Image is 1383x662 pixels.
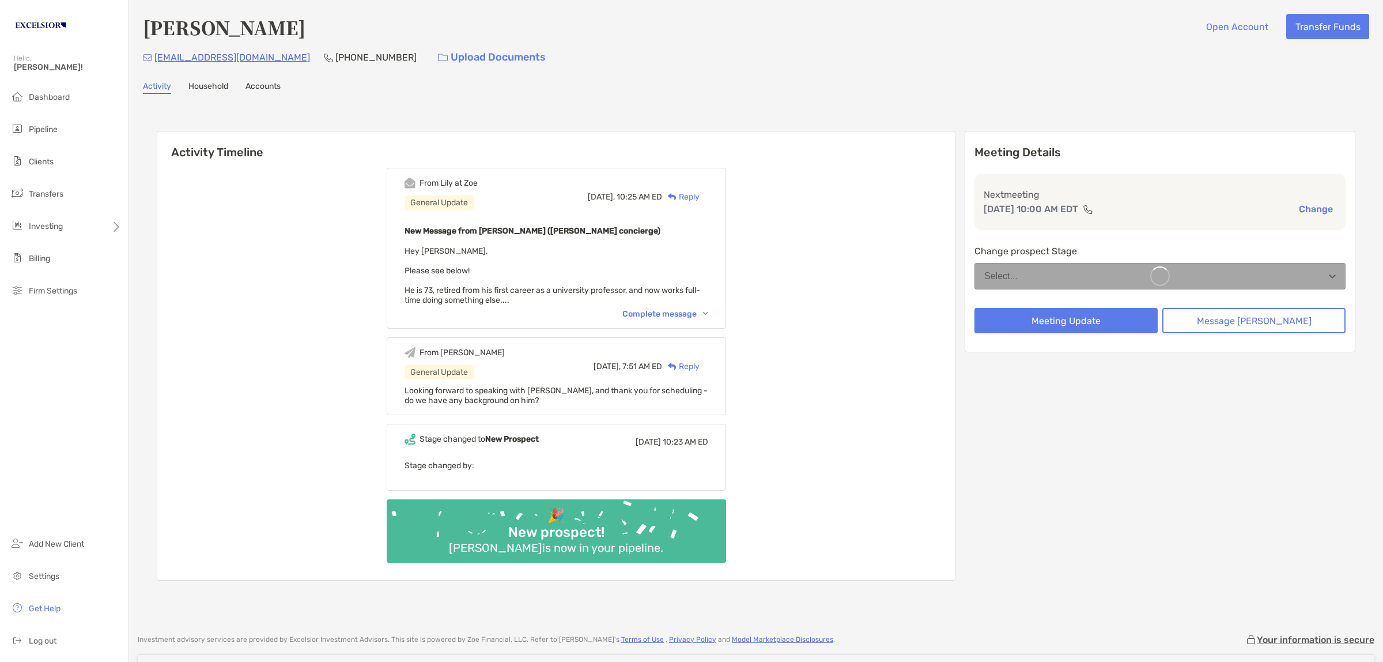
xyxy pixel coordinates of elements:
[387,499,726,553] img: Confetti
[29,286,77,296] span: Firm Settings
[29,221,63,231] span: Investing
[430,45,553,70] a: Upload Documents
[1197,14,1277,39] button: Open Account
[668,193,677,201] img: Reply icon
[420,434,539,444] div: Stage changed to
[405,246,700,305] span: Hey [PERSON_NAME], Please see below! He is 73, retired from his first career as a university prof...
[10,601,24,615] img: get-help icon
[984,187,1336,202] p: Next meeting
[438,54,448,62] img: button icon
[1257,634,1374,645] p: Your information is secure
[420,348,505,358] div: From [PERSON_NAME]
[405,365,474,379] div: General Update
[154,50,310,65] p: [EMAIL_ADDRESS][DOMAIN_NAME]
[29,125,58,134] span: Pipeline
[143,54,152,61] img: Email Icon
[29,157,54,167] span: Clients
[10,89,24,103] img: dashboard icon
[324,53,333,62] img: Phone Icon
[405,386,708,405] span: Looking forward to speaking with [PERSON_NAME], and thank you for scheduling -do we have any back...
[29,604,61,614] span: Get Help
[444,541,668,555] div: [PERSON_NAME] is now in your pipeline.
[143,81,171,94] a: Activity
[662,191,700,203] div: Reply
[10,283,24,297] img: firm-settings icon
[138,635,835,644] p: Investment advisory services are provided by Excelsior Investment Advisors . This site is powered...
[974,244,1346,258] p: Change prospect Stage
[29,254,50,264] span: Billing
[732,635,833,644] a: Model Marketplace Disclosures
[14,62,122,72] span: [PERSON_NAME]!
[622,362,662,371] span: 7:51 AM ED
[405,347,415,358] img: Event icon
[10,569,24,582] img: settings icon
[29,189,63,199] span: Transfers
[420,178,478,188] div: From Lily at Zoe
[984,202,1078,216] p: [DATE] 10:00 AM EDT
[617,192,662,202] span: 10:25 AM ED
[29,636,56,646] span: Log out
[10,122,24,136] img: pipeline icon
[335,50,417,65] p: [PHONE_NUMBER]
[974,308,1158,333] button: Meeting Update
[10,633,24,647] img: logout icon
[485,434,539,444] b: New Prospect
[504,524,609,541] div: New prospect!
[405,226,660,236] b: New Message from [PERSON_NAME] ([PERSON_NAME] concierge)
[622,309,708,319] div: Complete message
[663,437,708,447] span: 10:23 AM ED
[594,362,621,371] span: [DATE],
[1286,14,1369,39] button: Transfer Funds
[143,14,305,40] h4: [PERSON_NAME]
[669,635,716,644] a: Privacy Policy
[157,131,955,159] h6: Activity Timeline
[703,312,708,315] img: Chevron icon
[10,154,24,168] img: clients icon
[29,539,84,549] span: Add New Client
[29,92,70,102] span: Dashboard
[662,360,700,373] div: Reply
[10,186,24,200] img: transfers icon
[29,571,59,581] span: Settings
[543,507,569,524] div: 🎉
[1162,308,1346,333] button: Message [PERSON_NAME]
[14,5,67,46] img: Zoe Logo
[588,192,615,202] span: [DATE],
[10,251,24,265] img: billing icon
[405,195,474,210] div: General Update
[405,178,415,189] img: Event icon
[668,363,677,370] img: Reply icon
[405,434,415,445] img: Event icon
[10,219,24,232] img: investing icon
[636,437,661,447] span: [DATE]
[405,458,708,473] p: Stage changed by:
[621,635,664,644] a: Terms of Use
[10,536,24,550] img: add_new_client icon
[245,81,281,94] a: Accounts
[1295,203,1336,215] button: Change
[1083,205,1093,214] img: communication type
[188,81,228,94] a: Household
[974,145,1346,160] p: Meeting Details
